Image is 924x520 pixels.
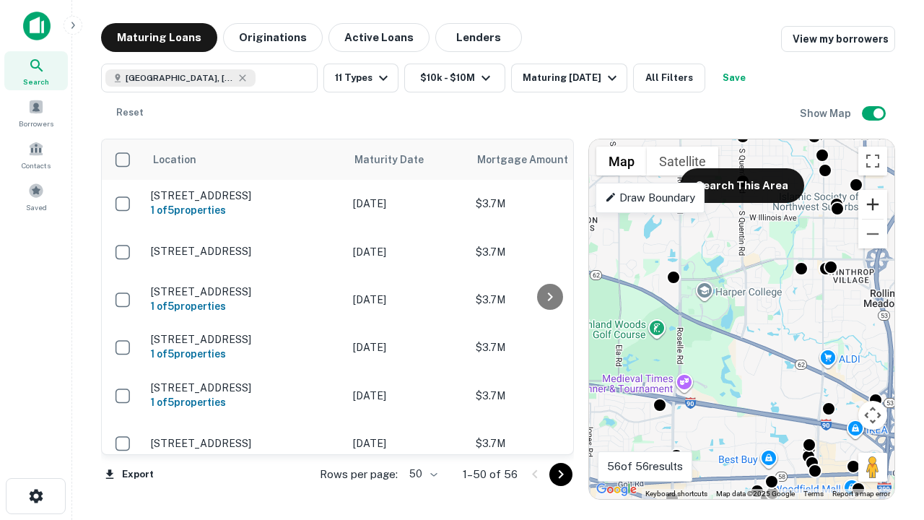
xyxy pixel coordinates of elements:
button: Search This Area [680,168,804,203]
button: Zoom in [858,190,887,219]
p: [STREET_ADDRESS] [151,437,339,450]
a: Search [4,51,68,90]
p: Draw Boundary [605,189,695,207]
p: [STREET_ADDRESS] [151,245,339,258]
button: Go to next page [549,463,572,486]
img: capitalize-icon.png [23,12,51,40]
p: [DATE] [353,435,461,451]
a: Report a map error [832,490,890,498]
button: Reset [107,98,153,127]
p: [DATE] [353,196,461,212]
a: Terms [803,490,824,498]
p: $3.7M [476,196,620,212]
th: Maturity Date [346,139,468,180]
p: [STREET_ADDRESS] [151,381,339,394]
button: Originations [223,23,323,52]
a: Contacts [4,135,68,174]
iframe: Chat Widget [852,358,924,428]
p: $3.7M [476,435,620,451]
p: [DATE] [353,244,461,260]
p: [STREET_ADDRESS] [151,285,339,298]
span: Location [152,151,196,168]
button: Maturing [DATE] [511,64,627,92]
img: Google [593,480,640,499]
span: Map data ©2025 Google [716,490,795,498]
p: $3.7M [476,339,620,355]
button: 11 Types [323,64,398,92]
h6: 1 of 5 properties [151,394,339,410]
span: Search [23,76,49,87]
a: View my borrowers [781,26,895,52]
p: [DATE] [353,388,461,404]
button: Show street map [596,147,647,175]
h6: 1 of 5 properties [151,298,339,314]
button: $10k - $10M [404,64,505,92]
p: [DATE] [353,339,461,355]
p: Rows per page: [320,466,398,483]
button: Keyboard shortcuts [645,489,707,499]
button: Zoom out [858,220,887,248]
div: Maturing [DATE] [523,69,621,87]
p: [DATE] [353,292,461,308]
a: Saved [4,177,68,216]
p: [STREET_ADDRESS] [151,189,339,202]
button: Maturing Loans [101,23,217,52]
h6: Show Map [800,105,853,121]
span: Borrowers [19,118,53,129]
p: $3.7M [476,292,620,308]
p: 1–50 of 56 [463,466,518,483]
button: Export [101,464,157,485]
button: Active Loans [328,23,430,52]
p: $3.7M [476,388,620,404]
a: Open this area in Google Maps (opens a new window) [593,480,640,499]
p: $3.7M [476,244,620,260]
span: Saved [26,201,47,213]
p: [STREET_ADDRESS] [151,333,339,346]
a: Borrowers [4,93,68,132]
th: Mortgage Amount [468,139,627,180]
button: Lenders [435,23,522,52]
p: 56 of 56 results [607,458,683,475]
span: Contacts [22,160,51,171]
div: 50 [404,464,440,485]
th: Location [144,139,346,180]
button: All Filters [633,64,705,92]
button: Save your search to get updates of matches that match your search criteria. [711,64,757,92]
span: Mortgage Amount [477,151,587,168]
h6: 1 of 5 properties [151,346,339,362]
button: Show satellite imagery [647,147,718,175]
div: 0 0 [589,139,894,499]
h6: 1 of 5 properties [151,202,339,218]
button: Drag Pegman onto the map to open Street View [858,453,887,482]
span: [GEOGRAPHIC_DATA], [GEOGRAPHIC_DATA] [126,71,234,84]
span: Maturity Date [354,151,443,168]
button: Toggle fullscreen view [858,147,887,175]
